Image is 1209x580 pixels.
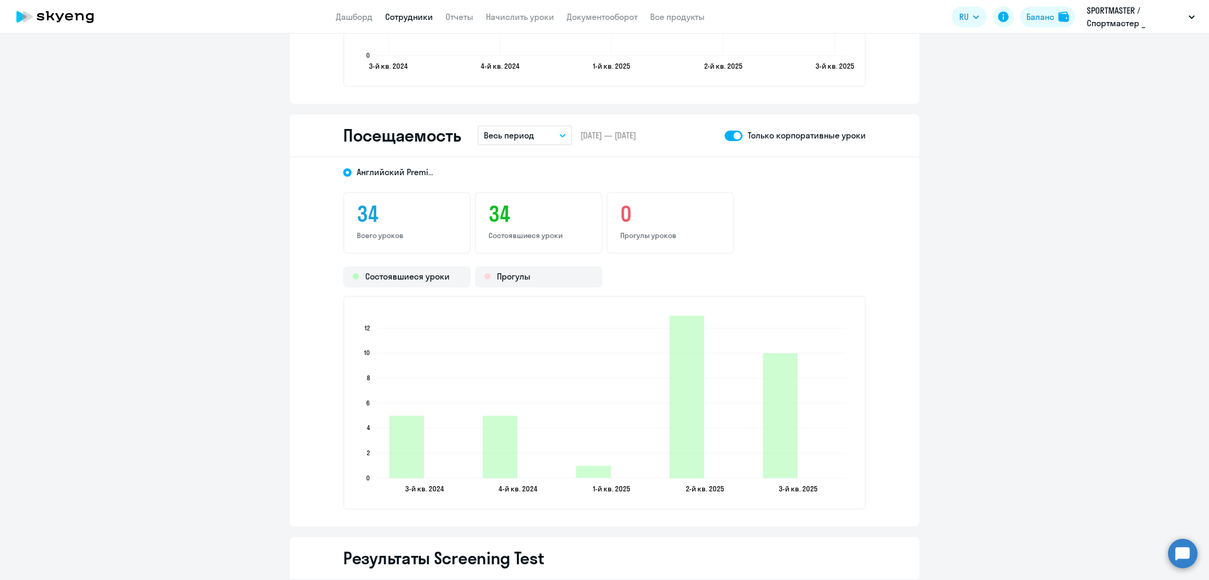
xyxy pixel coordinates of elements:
a: Все продукты [650,12,705,22]
text: 10 [364,349,370,357]
a: Отчеты [446,12,473,22]
span: [DATE] — [DATE] [580,130,636,141]
text: 3-й кв. 2025 [815,61,854,71]
p: Весь период [484,129,534,142]
text: 12 [365,324,370,332]
a: Документооборот [567,12,638,22]
p: SPORTMASTER / Спортмастер _ Кафетерий, СМ adults (предоплата) [1087,4,1184,29]
p: Всего уроков [357,231,457,240]
p: Только корпоративные уроки [748,129,866,142]
text: 4 [367,424,370,432]
path: 2025-03-22T21:00:00.000Z Состоявшиеся уроки 1 [576,466,611,478]
text: 4-й кв. 2024 [499,484,537,493]
h3: 0 [620,201,720,227]
text: 6 [366,399,370,407]
path: 2024-09-28T21:00:00.000Z Состоявшиеся уроки 5 [389,416,424,478]
text: 0 [366,474,370,482]
h2: Результаты Screening Test [343,547,544,568]
div: Состоявшиеся уроки [343,266,471,287]
text: 8 [367,374,370,382]
button: SPORTMASTER / Спортмастер _ Кафетерий, СМ adults (предоплата) [1081,4,1200,29]
p: Состоявшиеся уроки [489,231,589,240]
path: 2025-09-27T21:00:00.000Z Состоявшиеся уроки 10 [763,353,798,478]
text: 0 [366,51,370,59]
path: 2024-11-09T21:00:00.000Z Состоявшиеся уроки 5 [483,416,517,478]
path: 2025-06-29T21:00:00.000Z Состоявшиеся уроки 13 [670,316,704,478]
text: 1-й кв. 2025 [593,61,630,71]
text: 2-й кв. 2025 [686,484,724,493]
a: Сотрудники [385,12,433,22]
p: Прогулы уроков [620,231,720,240]
button: Балансbalance [1020,6,1075,27]
text: 2 [367,449,370,457]
h2: Посещаемость [343,125,461,146]
span: RU [959,10,969,23]
div: Прогулы [475,266,602,287]
div: Баланс [1026,10,1054,23]
text: 4-й кв. 2024 [481,61,519,71]
span: Английский Premium [357,166,436,178]
button: Весь период [478,125,572,145]
h3: 34 [489,201,589,227]
text: 1-й кв. 2025 [593,484,630,493]
text: 3-й кв. 2024 [369,61,408,71]
h3: 34 [357,201,457,227]
text: 2-й кв. 2025 [704,61,743,71]
a: Начислить уроки [486,12,554,22]
a: Дашборд [336,12,373,22]
button: RU [952,6,987,27]
img: balance [1058,12,1069,22]
text: 3-й кв. 2024 [405,484,444,493]
text: 3-й кв. 2025 [779,484,818,493]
